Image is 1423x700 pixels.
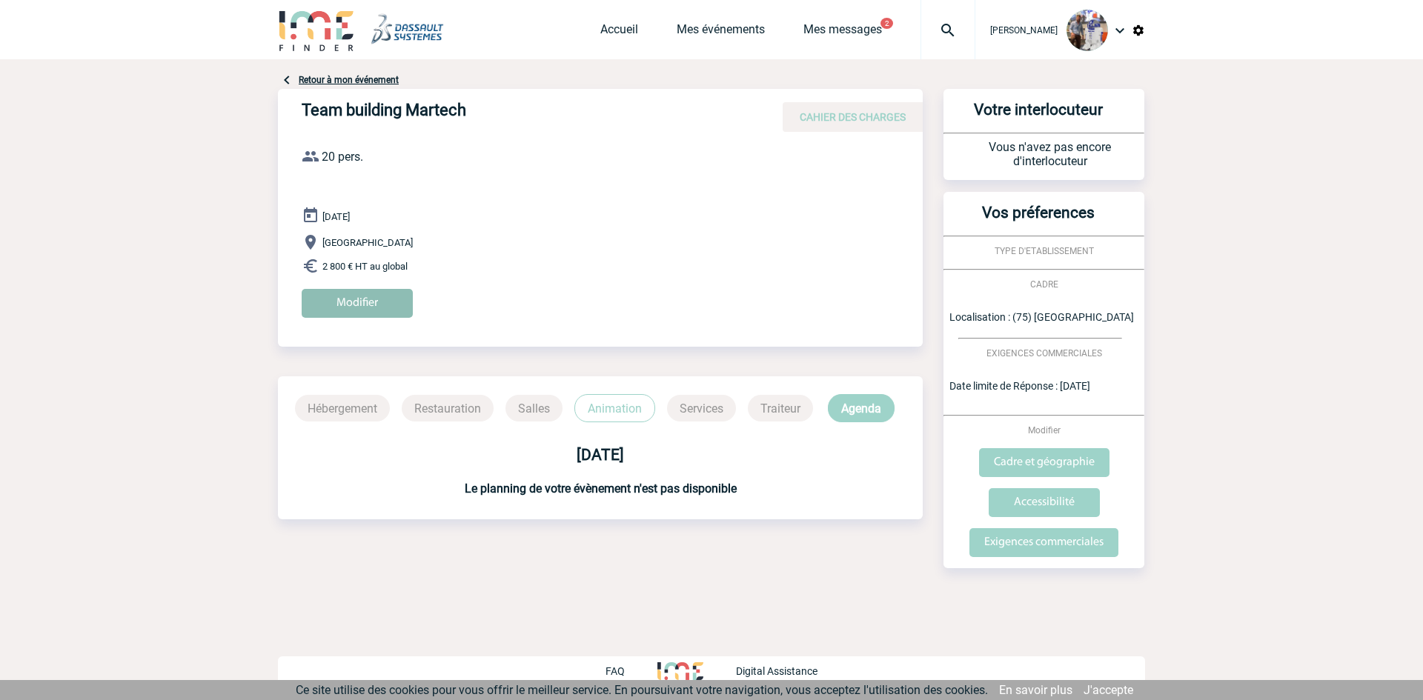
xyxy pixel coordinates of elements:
span: Date limite de Réponse : [DATE] [949,380,1090,392]
img: IME-Finder [278,9,355,51]
h3: Votre interlocuteur [949,101,1127,133]
p: Restauration [402,395,494,421]
a: Accueil [600,22,638,43]
h3: Le planning de votre évènement n'est pas disponible [278,481,923,496]
input: Accessibilité [989,488,1100,517]
a: Retour à mon événement [299,75,399,85]
p: Services [667,395,736,421]
img: http://www.idealmeetingsevents.fr/ [657,662,703,680]
a: Mes messages [803,22,882,43]
img: 122174-0.jpg [1067,10,1108,51]
h3: Vos préferences [949,204,1127,236]
span: Ce site utilise des cookies pour vous offrir le meilleur service. En poursuivant votre navigation... [296,683,988,697]
span: Modifier [1028,425,1061,436]
p: Traiteur [748,395,813,421]
a: J'accepte [1084,683,1133,697]
input: Cadre et géographie [979,448,1109,477]
span: CADRE [1030,279,1058,290]
span: 20 pers. [322,150,363,164]
p: Salles [505,395,563,421]
a: Mes événements [677,22,765,43]
p: Agenda [828,394,895,422]
span: [DATE] [322,211,350,222]
p: FAQ [606,665,625,677]
span: Vous n'avez pas encore d'interlocuteur [989,140,1111,168]
button: 2 [880,18,893,29]
p: Digital Assistance [736,665,817,677]
span: TYPE D'ETABLISSEMENT [995,246,1094,256]
p: Animation [574,394,655,422]
span: Localisation : (75) [GEOGRAPHIC_DATA] [949,311,1134,323]
h4: Team building Martech [302,101,746,126]
input: Modifier [302,289,413,318]
a: FAQ [606,663,657,677]
span: EXIGENCES COMMERCIALES [986,348,1102,359]
span: [PERSON_NAME] [990,25,1058,36]
input: Exigences commerciales [969,528,1118,557]
b: [DATE] [577,446,624,464]
p: Hébergement [295,395,390,421]
span: CAHIER DES CHARGES [800,111,906,123]
span: 2 800 € HT au global [322,261,408,272]
span: [GEOGRAPHIC_DATA] [322,237,413,248]
a: En savoir plus [999,683,1072,697]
